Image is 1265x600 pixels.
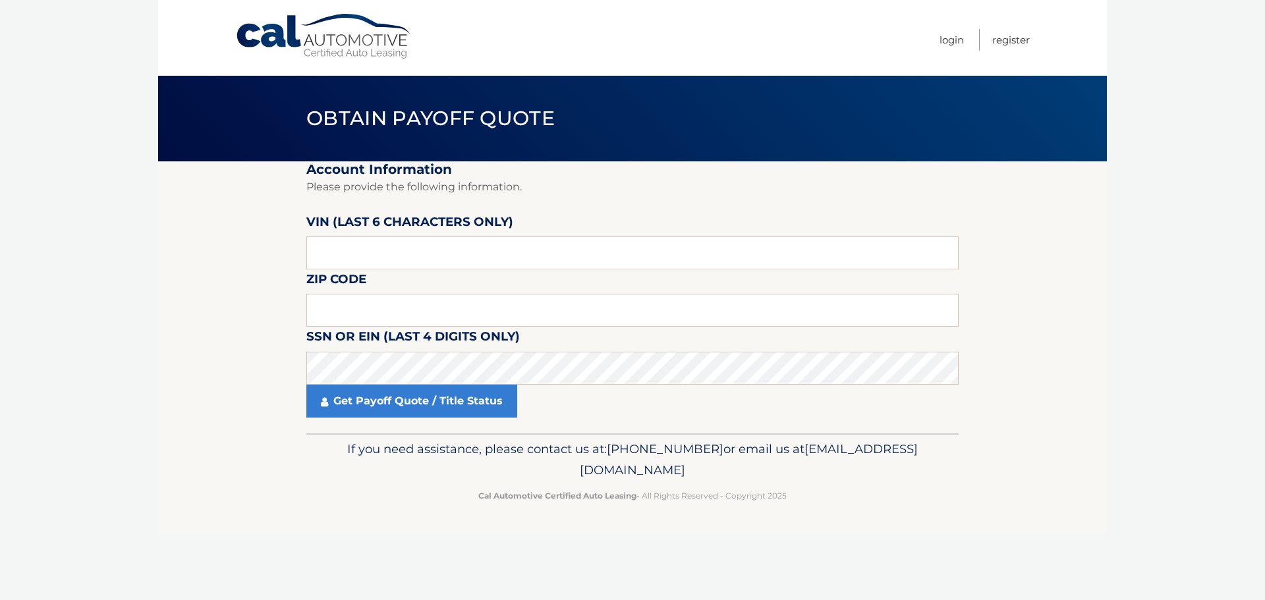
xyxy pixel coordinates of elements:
a: Cal Automotive [235,13,413,60]
a: Register [992,29,1030,51]
strong: Cal Automotive Certified Auto Leasing [478,491,636,501]
label: Zip Code [306,269,366,294]
h2: Account Information [306,161,959,178]
label: VIN (last 6 characters only) [306,212,513,236]
a: Login [940,29,964,51]
span: Obtain Payoff Quote [306,106,555,130]
label: SSN or EIN (last 4 digits only) [306,327,520,351]
p: - All Rights Reserved - Copyright 2025 [315,489,950,503]
span: [PHONE_NUMBER] [607,441,723,456]
p: Please provide the following information. [306,178,959,196]
a: Get Payoff Quote / Title Status [306,385,517,418]
p: If you need assistance, please contact us at: or email us at [315,439,950,481]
